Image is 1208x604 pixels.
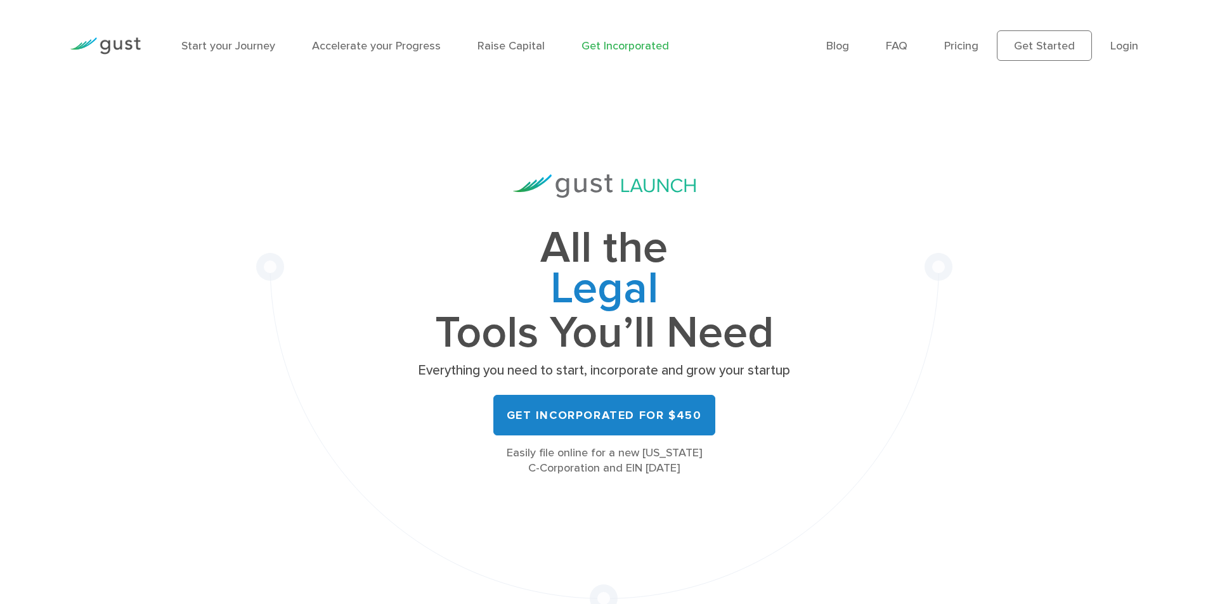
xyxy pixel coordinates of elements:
a: Accelerate your Progress [312,39,441,53]
a: FAQ [886,39,907,53]
img: Gust Logo [70,37,141,55]
a: Start your Journey [181,39,275,53]
a: Login [1110,39,1138,53]
a: Raise Capital [477,39,545,53]
a: Get Incorporated [581,39,669,53]
img: Gust Launch Logo [513,174,696,198]
span: Legal [414,269,795,313]
h1: All the Tools You’ll Need [414,228,795,353]
div: Easily file online for a new [US_STATE] C-Corporation and EIN [DATE] [414,446,795,476]
a: Get Started [997,30,1092,61]
a: Blog [826,39,849,53]
a: Get Incorporated for $450 [493,395,715,435]
a: Pricing [944,39,978,53]
p: Everything you need to start, incorporate and grow your startup [414,362,795,380]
